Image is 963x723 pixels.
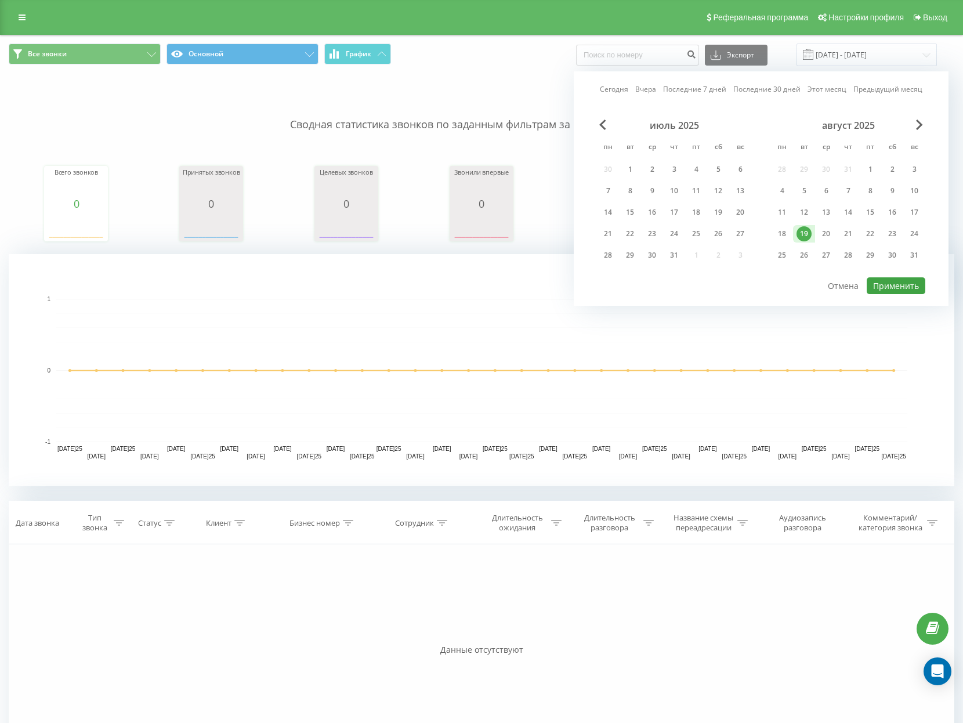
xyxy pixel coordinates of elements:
text: [DATE] [327,446,345,452]
div: Дата звонка [16,518,59,528]
div: 8 [622,183,638,198]
text: [DATE]25 [563,453,588,460]
a: Предыдущий месяц [853,84,922,95]
div: пт 15 авг. 2025 г. [859,204,881,221]
div: 26 [797,248,812,263]
div: ср 16 июля 2025 г. [641,204,663,221]
abbr: суббота [709,139,727,157]
div: 0 [182,198,240,209]
a: Этот месяц [808,84,846,95]
text: -1 [45,439,50,445]
div: 21 [841,226,856,241]
span: Next Month [916,120,923,130]
abbr: понедельник [773,139,791,157]
text: [DATE]25 [350,453,375,460]
text: [DATE] [672,453,690,460]
div: вс 27 июля 2025 г. [729,225,751,243]
div: 22 [622,226,638,241]
div: пн 14 июля 2025 г. [597,204,619,221]
div: 10 [667,183,682,198]
abbr: среда [643,139,661,157]
text: 0 [47,367,50,374]
text: [DATE]25 [296,453,321,460]
text: [DATE]25 [802,446,827,452]
div: пт 25 июля 2025 г. [685,225,707,243]
div: пт 22 авг. 2025 г. [859,225,881,243]
svg: A chart. [317,209,375,244]
div: 24 [907,226,922,241]
div: пт 11 июля 2025 г. [685,182,707,200]
div: вт 12 авг. 2025 г. [793,204,815,221]
div: вс 10 авг. 2025 г. [903,182,925,200]
div: 26 [711,226,726,241]
div: вс 24 авг. 2025 г. [903,225,925,243]
div: A chart. [182,209,240,244]
div: Всего звонков [47,169,105,198]
div: сб 19 июля 2025 г. [707,204,729,221]
div: пн 28 июля 2025 г. [597,247,619,264]
div: август 2025 [771,120,925,131]
div: Бизнес номер [289,518,340,528]
div: 20 [819,226,834,241]
div: вт 15 июля 2025 г. [619,204,641,221]
div: 5 [797,183,812,198]
div: Аудиозапись разговора [765,513,841,533]
div: Звонили впервые [452,169,511,198]
div: чт 31 июля 2025 г. [663,247,685,264]
div: чт 7 авг. 2025 г. [837,182,859,200]
text: [DATE] [539,446,557,452]
div: вт 19 авг. 2025 г. [793,225,815,243]
text: [DATE] [247,453,265,460]
text: [DATE]25 [376,446,401,452]
div: пн 4 авг. 2025 г. [771,182,793,200]
div: пн 11 авг. 2025 г. [771,204,793,221]
div: вт 26 авг. 2025 г. [793,247,815,264]
div: 0 [317,198,375,209]
div: 30 [885,248,900,263]
div: пт 8 авг. 2025 г. [859,182,881,200]
div: 16 [645,205,660,220]
abbr: пятница [861,139,879,157]
div: 4 [689,162,704,177]
text: [DATE]25 [855,446,879,452]
text: [DATE] [167,446,186,452]
div: 27 [819,248,834,263]
div: 27 [733,226,748,241]
abbr: среда [817,139,835,157]
div: Целевых звонков [317,169,375,198]
div: чт 14 авг. 2025 г. [837,204,859,221]
text: [DATE]25 [722,453,747,460]
div: 18 [774,226,790,241]
div: вс 6 июля 2025 г. [729,161,751,178]
text: [DATE] [831,453,850,460]
div: 12 [711,183,726,198]
text: [DATE] [752,446,770,452]
div: 12 [797,205,812,220]
div: чт 21 авг. 2025 г. [837,225,859,243]
div: ср 20 авг. 2025 г. [815,225,837,243]
div: 15 [622,205,638,220]
div: 28 [841,248,856,263]
div: 10 [907,183,922,198]
div: 19 [711,205,726,220]
div: 29 [622,248,638,263]
div: Сотрудник [395,518,434,528]
div: сб 2 авг. 2025 г. [881,161,903,178]
text: [DATE] [698,446,717,452]
div: Принятых звонков [182,169,240,198]
div: вт 1 июля 2025 г. [619,161,641,178]
abbr: четверг [839,139,857,157]
div: Open Intercom Messenger [924,657,951,685]
div: 25 [774,248,790,263]
div: Данные отсутствуют [9,644,954,656]
span: Previous Month [599,120,606,130]
abbr: суббота [884,139,901,157]
div: вс 17 авг. 2025 г. [903,204,925,221]
div: 20 [733,205,748,220]
svg: A chart. [9,254,954,486]
div: A chart. [452,209,511,244]
span: Все звонки [28,49,67,59]
div: 30 [645,248,660,263]
div: вс 31 авг. 2025 г. [903,247,925,264]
